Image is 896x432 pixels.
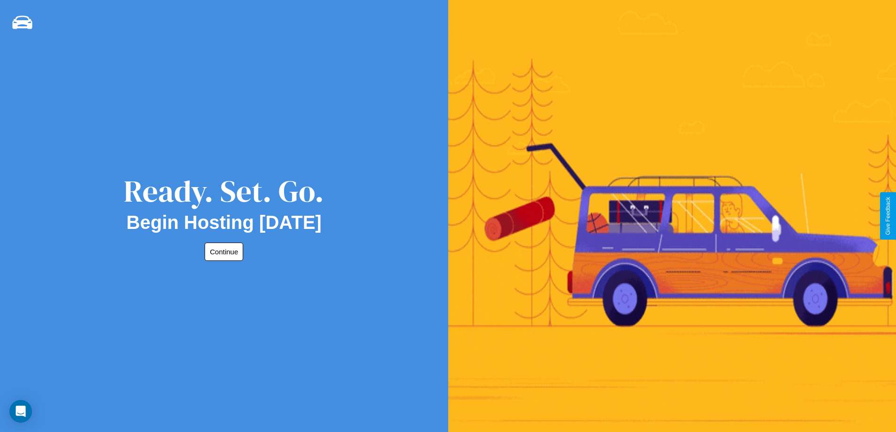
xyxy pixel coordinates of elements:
div: Give Feedback [885,197,891,235]
div: Open Intercom Messenger [9,400,32,423]
button: Continue [205,243,243,261]
div: Ready. Set. Go. [124,170,324,212]
h2: Begin Hosting [DATE] [127,212,322,233]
